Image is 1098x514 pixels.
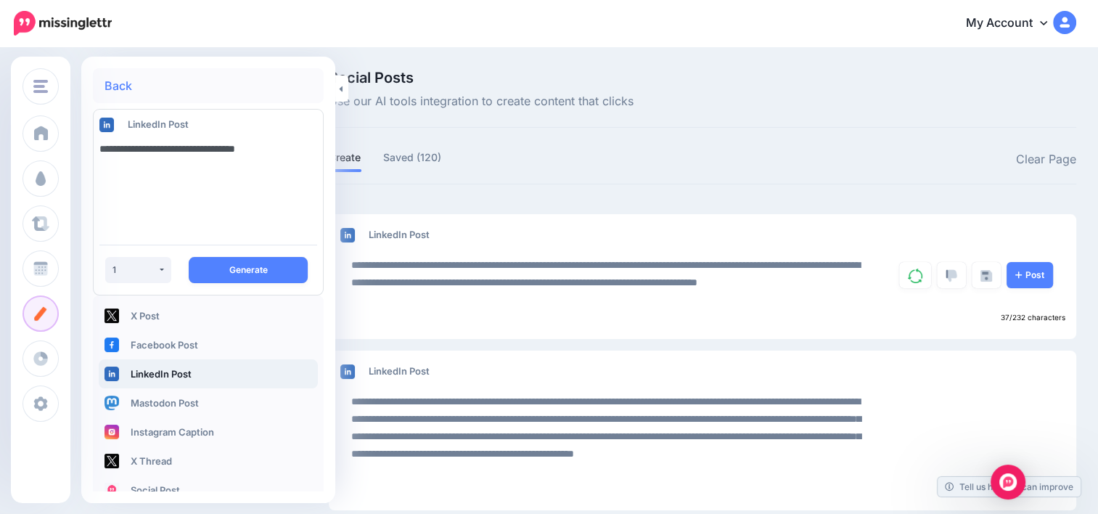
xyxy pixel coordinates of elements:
span: Use our AI tools integration to create content that clicks [329,92,634,111]
div: 37/232 characters [329,309,1076,327]
img: sync-green.png [908,269,922,283]
img: menu.png [33,80,48,93]
img: twitter-square.png [105,309,119,323]
a: Clear Page [1016,150,1076,169]
a: Tell us how we can improve [938,477,1081,497]
img: mastodon-square.png [105,396,119,410]
a: Back [105,80,132,91]
button: Generate [189,257,308,283]
div: Open Intercom Messenger [991,465,1025,499]
a: Facebook Post [99,330,318,359]
img: linkedin-square.png [105,367,119,381]
div: 1 [112,264,157,275]
a: Saved (120) [383,149,442,166]
span: LinkedIn Post [128,118,189,130]
a: Social Post [99,476,318,505]
a: Create [329,149,361,166]
a: LinkedIn Post [99,359,318,388]
img: logo-square.png [105,483,119,497]
span: LinkedIn Post [369,229,430,240]
div: 72/481 characters [329,480,1076,499]
a: Post [1007,262,1053,288]
a: My Account [951,6,1076,41]
a: X Thread [99,446,318,476]
a: Mastodon Post [99,388,318,417]
button: 1 [105,257,171,283]
img: save.png [980,270,992,282]
img: linkedin-square.png [340,228,355,242]
img: linkedin-square.png [340,364,355,379]
img: instagram-square.png [105,425,119,439]
a: Instagram Caption [99,417,318,446]
img: Missinglettr [14,11,112,36]
img: linkedin-square.png [99,118,114,132]
img: twitter-square.png [105,454,119,468]
img: thumbs-down-grey.png [946,269,957,282]
span: Social Posts [329,70,634,85]
a: X Post [99,301,318,330]
img: facebook-square.png [105,338,119,352]
span: LinkedIn Post [369,365,430,377]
